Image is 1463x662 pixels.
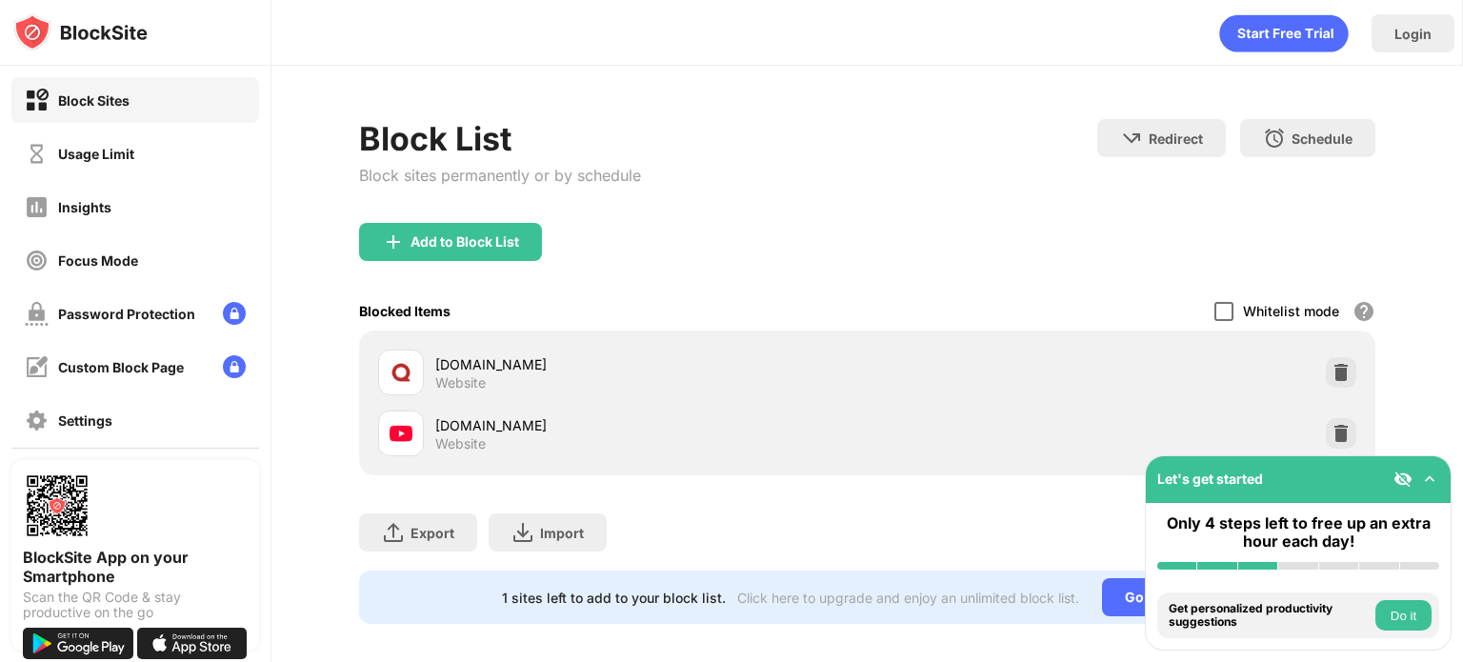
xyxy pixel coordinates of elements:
[1375,600,1432,631] button: Do it
[1102,578,1233,616] div: Go Unlimited
[435,354,867,374] div: [DOMAIN_NAME]
[23,471,91,540] img: options-page-qr-code.png
[1149,130,1203,147] div: Redirect
[223,302,246,325] img: lock-menu.svg
[737,590,1079,606] div: Click here to upgrade and enjoy an unlimited block list.
[58,412,112,429] div: Settings
[1219,14,1349,52] div: animation
[58,306,195,322] div: Password Protection
[137,628,248,659] img: download-on-the-app-store.svg
[223,355,246,378] img: lock-menu.svg
[58,146,134,162] div: Usage Limit
[411,234,519,250] div: Add to Block List
[540,525,584,541] div: Import
[23,590,248,620] div: Scan the QR Code & stay productive on the go
[25,355,49,379] img: customize-block-page-off.svg
[23,548,248,586] div: BlockSite App on your Smartphone
[23,628,133,659] img: get-it-on-google-play.svg
[435,435,486,452] div: Website
[58,199,111,215] div: Insights
[1157,514,1439,551] div: Only 4 steps left to free up an extra hour each day!
[359,166,641,185] div: Block sites permanently or by schedule
[1243,303,1339,319] div: Whitelist mode
[502,590,726,606] div: 1 sites left to add to your block list.
[1292,130,1353,147] div: Schedule
[1420,470,1439,489] img: omni-setup-toggle.svg
[13,13,148,51] img: logo-blocksite.svg
[25,142,49,166] img: time-usage-off.svg
[58,252,138,269] div: Focus Mode
[25,195,49,219] img: insights-off.svg
[359,303,451,319] div: Blocked Items
[1157,471,1263,487] div: Let's get started
[390,361,412,384] img: favicons
[359,119,641,158] div: Block List
[58,359,184,375] div: Custom Block Page
[25,409,49,432] img: settings-off.svg
[58,92,130,109] div: Block Sites
[435,374,486,391] div: Website
[1169,602,1371,630] div: Get personalized productivity suggestions
[25,89,49,112] img: block-on.svg
[1393,470,1413,489] img: eye-not-visible.svg
[25,302,49,326] img: password-protection-off.svg
[390,422,412,445] img: favicons
[1394,26,1432,42] div: Login
[411,525,454,541] div: Export
[435,415,867,435] div: [DOMAIN_NAME]
[25,249,49,272] img: focus-off.svg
